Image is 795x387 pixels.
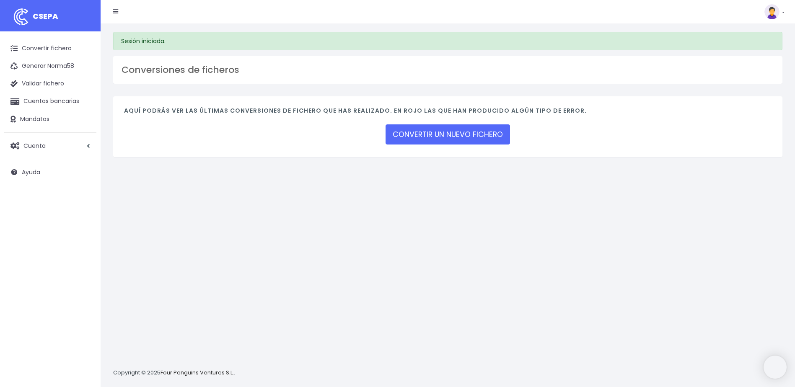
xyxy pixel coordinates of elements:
a: Generar Norma58 [4,57,96,75]
a: Cuentas bancarias [4,93,96,110]
span: Ayuda [22,168,40,176]
a: Convertir fichero [4,40,96,57]
h3: Conversiones de ficheros [122,64,774,75]
a: CONVERTIR UN NUEVO FICHERO [386,124,510,144]
a: Cuenta [4,137,96,155]
div: Sesión iniciada. [113,32,782,50]
a: Ayuda [4,163,96,181]
a: Mandatos [4,111,96,128]
h4: Aquí podrás ver las últimas conversiones de fichero que has realizado. En rojo las que han produc... [124,107,772,119]
img: profile [764,4,779,19]
img: logo [10,6,31,27]
p: Copyright © 2025 . [113,369,235,377]
span: Cuenta [23,141,46,150]
span: CSEPA [33,11,58,21]
a: Validar fichero [4,75,96,93]
a: Four Penguins Ventures S.L. [161,369,234,377]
